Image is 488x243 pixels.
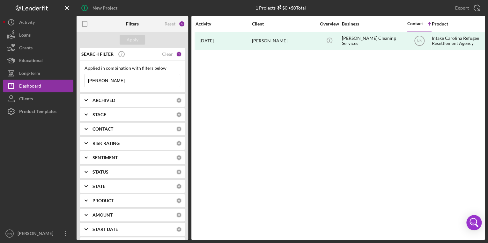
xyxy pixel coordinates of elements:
[126,21,139,26] b: Filters
[176,226,182,232] div: 0
[19,92,33,107] div: Clients
[317,21,341,26] div: Overview
[162,52,173,57] div: Clear
[342,32,406,49] div: [PERSON_NAME] Cleaning Services
[342,21,406,26] div: Business
[127,35,138,45] div: Apply
[196,21,251,26] div: Activity
[176,51,182,57] div: 1
[3,227,73,240] button: NN[PERSON_NAME]
[92,169,108,175] b: STATUS
[92,212,113,218] b: AMOUNT
[165,21,175,26] div: Reset
[19,16,35,30] div: Activity
[176,212,182,218] div: 0
[92,98,115,103] b: ARCHIVED
[407,21,423,26] div: Contact
[276,5,287,11] div: $0
[19,105,56,119] div: Product Templates
[176,97,182,103] div: 0
[92,198,114,203] b: PRODUCT
[449,2,485,14] button: Export
[92,126,113,132] b: CONTACT
[176,183,182,189] div: 0
[176,155,182,161] div: 0
[417,39,422,43] text: NN
[92,2,117,14] div: New Project
[3,29,73,41] button: Loans
[3,80,73,92] button: Dashboard
[3,54,73,67] button: Educational
[252,21,316,26] div: Client
[3,41,73,54] button: Grants
[92,141,120,146] b: RISK RATING
[3,16,73,29] button: Activity
[3,67,73,80] button: Long-Term
[85,66,180,71] div: Applied in combination with filters below
[3,92,73,105] button: Clients
[19,80,41,94] div: Dashboard
[255,5,306,11] div: 1 Projects • $0 Total
[179,21,185,27] div: 1
[466,215,482,230] div: Open Intercom Messenger
[200,38,214,43] time: 2025-07-08 15:09
[3,105,73,118] button: Product Templates
[19,67,40,81] div: Long-Term
[92,184,105,189] b: STATE
[92,227,118,232] b: START DATE
[176,169,182,175] div: 0
[176,198,182,204] div: 0
[81,52,114,57] b: SEARCH FILTER
[19,29,31,43] div: Loans
[176,126,182,132] div: 0
[16,227,57,241] div: [PERSON_NAME]
[19,54,43,68] div: Educational
[7,232,12,235] text: NN
[92,112,106,117] b: STAGE
[176,140,182,146] div: 0
[176,112,182,118] div: 0
[120,35,145,45] button: Apply
[252,32,316,49] div: [PERSON_NAME]
[19,41,33,56] div: Grants
[455,2,469,14] div: Export
[92,155,118,160] b: SENTIMENT
[77,2,124,14] button: New Project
